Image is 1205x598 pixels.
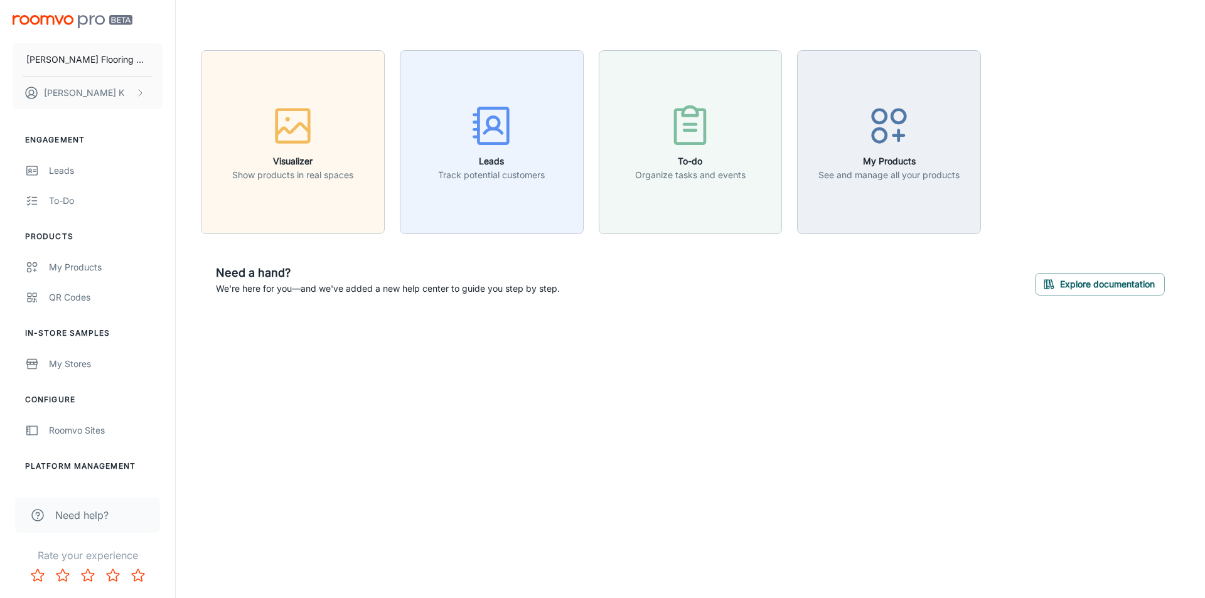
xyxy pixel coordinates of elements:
div: My Products [49,260,163,274]
a: To-doOrganize tasks and events [599,135,783,147]
div: To-do [49,194,163,208]
button: [PERSON_NAME] Flooring Center Inc [13,43,163,76]
div: Leads [49,164,163,178]
h6: Leads [438,154,545,168]
p: See and manage all your products [818,168,960,182]
button: LeadsTrack potential customers [400,50,584,234]
img: Roomvo PRO Beta [13,15,132,28]
button: Explore documentation [1035,273,1165,296]
p: Track potential customers [438,168,545,182]
p: Organize tasks and events [635,168,746,182]
div: My Stores [49,357,163,371]
a: LeadsTrack potential customers [400,135,584,147]
h6: Need a hand? [216,264,560,282]
a: My ProductsSee and manage all your products [797,135,981,147]
h6: My Products [818,154,960,168]
p: Show products in real spaces [232,168,353,182]
p: We're here for you—and we've added a new help center to guide you step by step. [216,282,560,296]
button: To-doOrganize tasks and events [599,50,783,234]
h6: Visualizer [232,154,353,168]
a: Explore documentation [1035,277,1165,289]
p: [PERSON_NAME] Flooring Center Inc [26,53,149,67]
button: [PERSON_NAME] K [13,77,163,109]
button: VisualizerShow products in real spaces [201,50,385,234]
h6: To-do [635,154,746,168]
p: [PERSON_NAME] K [44,86,124,100]
button: My ProductsSee and manage all your products [797,50,981,234]
div: QR Codes [49,291,163,304]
